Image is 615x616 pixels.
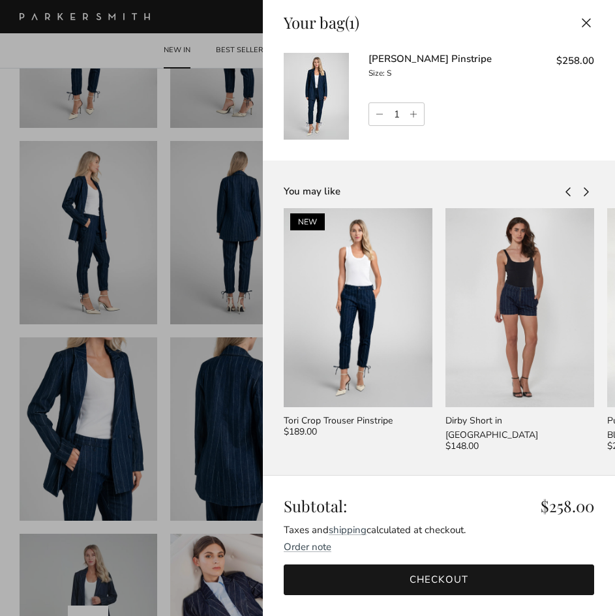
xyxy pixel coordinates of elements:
div: Tori Crop Trouser Pinstripe [284,414,432,428]
a: [PERSON_NAME] Pinstripe [368,52,492,65]
span: $258.00 [556,54,594,67]
span: $258.00 [541,497,594,516]
a: Increase quantity [406,103,424,125]
span: $189.00 [284,425,317,439]
span: (1) [345,12,359,33]
div: Your bag [284,13,359,32]
a: Dirby Short in [GEOGRAPHIC_DATA] $148.00 [445,414,594,457]
span: S [387,68,391,78]
span: Size: [368,68,385,78]
div: Taxes and calculated at checkout. [284,522,594,538]
a: Checkout [284,564,594,595]
toggle-target: Order note [284,540,331,553]
span: $148.00 [445,439,479,454]
a: Tori Crop Trouser Pinstripe $189.00 [284,414,432,443]
div: You may like [284,185,560,198]
a: shipping [329,523,367,536]
a: Decrease quantity [369,103,387,125]
div: Subtotal: [284,497,594,516]
div: Dirby Short in [GEOGRAPHIC_DATA] [445,414,594,443]
input: Quantity [387,104,406,125]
